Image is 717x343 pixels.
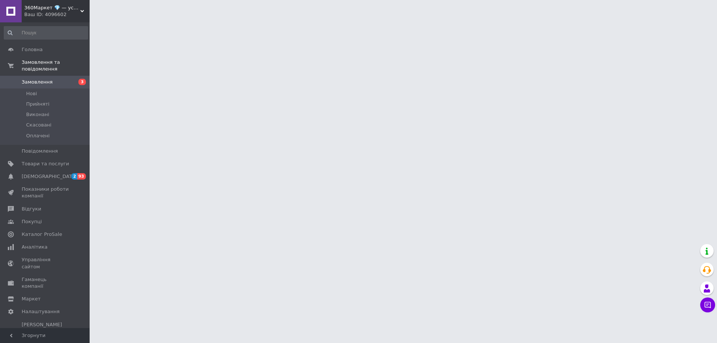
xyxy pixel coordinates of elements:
[22,296,41,302] span: Маркет
[22,256,69,270] span: Управління сайтом
[26,101,49,107] span: Прийняті
[22,186,69,199] span: Показники роботи компанії
[22,173,77,180] span: [DEMOGRAPHIC_DATA]
[22,231,62,238] span: Каталог ProSale
[22,148,58,155] span: Повідомлення
[26,90,37,97] span: Нові
[22,59,90,72] span: Замовлення та повідомлення
[26,122,52,128] span: Скасовані
[71,173,77,180] span: 2
[22,276,69,290] span: Гаманець компанії
[22,46,43,53] span: Головна
[24,11,90,18] div: Ваш ID: 4096602
[22,206,41,212] span: Відгуки
[22,218,42,225] span: Покупці
[26,132,50,139] span: Оплачені
[22,321,69,342] span: [PERSON_NAME] та рахунки
[22,244,47,250] span: Аналітика
[4,26,88,40] input: Пошук
[77,173,86,180] span: 93
[26,111,49,118] span: Виконані
[22,308,60,315] span: Налаштування
[22,79,53,85] span: Замовлення
[700,297,715,312] button: Чат з покупцем
[24,4,80,11] span: 360Маркет 💎 — усе, що потрібно під рукою ✅
[22,160,69,167] span: Товари та послуги
[78,79,86,85] span: 3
